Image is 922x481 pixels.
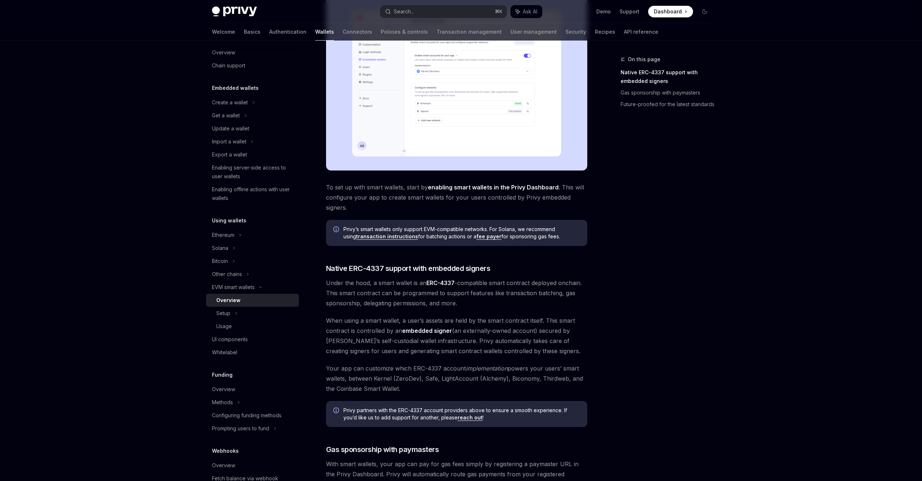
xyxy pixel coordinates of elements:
[212,84,259,92] h5: Embedded wallets
[212,371,233,379] h5: Funding
[212,244,228,252] div: Solana
[343,226,580,240] span: Privy’s smart wallets only support EVM-compatible networks. For Solana, we recommend using for ba...
[212,257,228,265] div: Bitcoin
[206,409,299,422] a: Configuring funding methods
[326,315,587,356] span: When using a smart wallet, a user’s assets are held by the smart contract itself. This smart cont...
[326,278,587,308] span: Under the hood, a smart wallet is an -compatible smart contract deployed onchain. This smart cont...
[206,346,299,359] a: Whitelabel
[206,459,299,472] a: Overview
[206,122,299,135] a: Update a wallet
[621,87,716,99] a: Gas sponsorship with paymasters
[596,8,611,15] a: Demo
[206,320,299,333] a: Usage
[206,148,299,161] a: Export a wallet
[648,6,693,17] a: Dashboard
[206,59,299,72] a: Chain support
[380,5,507,18] button: Search...⌘K
[326,444,439,455] span: Gas sponsorship with paymasters
[212,150,247,159] div: Export a wallet
[206,333,299,346] a: UI components
[206,161,299,183] a: Enabling server-side access to user wallets
[212,124,249,133] div: Update a wallet
[381,23,428,41] a: Policies & controls
[212,111,240,120] div: Get a wallet
[212,270,242,279] div: Other chains
[654,8,682,15] span: Dashboard
[566,23,586,41] a: Security
[212,447,239,455] h5: Webhooks
[206,46,299,59] a: Overview
[206,183,299,205] a: Enabling offline actions with user wallets
[394,7,414,16] div: Search...
[206,383,299,396] a: Overview
[212,335,248,344] div: UI components
[402,327,452,334] strong: embedded signer
[523,8,537,15] span: Ask AI
[595,23,615,41] a: Recipes
[212,98,248,107] div: Create a wallet
[212,283,255,292] div: EVM smart wallets
[212,48,235,57] div: Overview
[333,407,341,415] svg: Info
[212,163,295,181] div: Enabling server-side access to user wallets
[212,461,235,470] div: Overview
[466,365,508,372] em: implementation
[212,137,246,146] div: Import a wallet
[206,294,299,307] a: Overview
[699,6,710,17] button: Toggle dark mode
[437,23,502,41] a: Transaction management
[269,23,306,41] a: Authentication
[212,424,269,433] div: Prompting users to fund
[212,398,233,407] div: Methods
[212,411,281,420] div: Configuring funding methods
[212,348,237,357] div: Whitelabel
[624,23,658,41] a: API reference
[212,23,235,41] a: Welcome
[216,322,232,331] div: Usage
[333,226,341,234] svg: Info
[510,23,557,41] a: User management
[212,231,234,239] div: Ethereum
[212,185,295,202] div: Enabling offline actions with user wallets
[216,296,241,305] div: Overview
[476,233,501,240] a: fee payer
[428,184,559,191] a: enabling smart wallets in the Privy Dashboard
[212,7,257,17] img: dark logo
[343,23,372,41] a: Connectors
[628,55,660,64] span: On this page
[495,9,502,14] span: ⌘ K
[621,67,716,87] a: Native ERC-4337 support with embedded signers
[619,8,639,15] a: Support
[343,407,580,421] span: Privy partners with the ERC-4337 account providers above to ensure a smooth experience. If you’d ...
[621,99,716,110] a: Future-proofed for the latest standards
[326,363,587,394] span: Your app can customize which ERC-4337 account powers your users’ smart wallets, between Kernel (Z...
[426,279,455,287] a: ERC-4337
[212,385,235,394] div: Overview
[212,61,245,70] div: Chain support
[326,263,491,273] span: Native ERC-4337 support with embedded signers
[510,5,542,18] button: Ask AI
[458,414,483,421] a: reach out
[315,23,334,41] a: Wallets
[244,23,260,41] a: Basics
[212,216,246,225] h5: Using wallets
[326,182,587,213] span: To set up with smart wallets, start by . This will configure your app to create smart wallets for...
[216,309,230,318] div: Setup
[356,233,418,240] a: transaction instructions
